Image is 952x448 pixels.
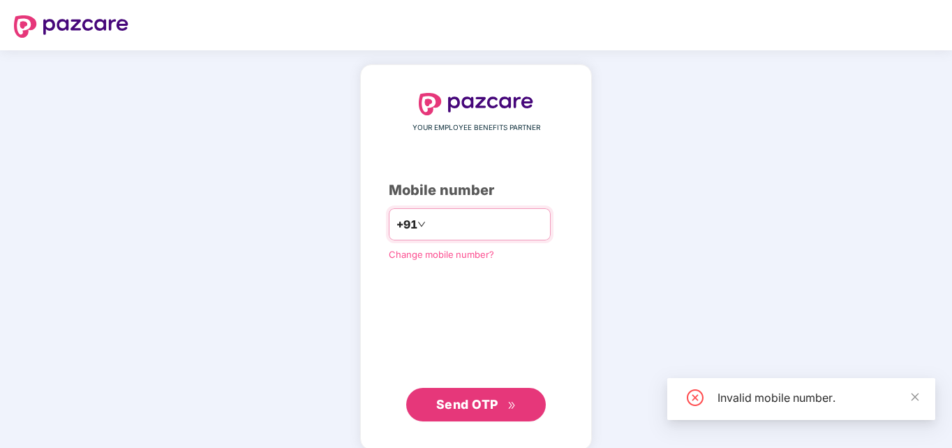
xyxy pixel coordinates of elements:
img: logo [419,93,533,115]
span: double-right [507,401,516,410]
span: down [417,220,426,229]
a: Change mobile number? [389,249,494,260]
span: YOUR EMPLOYEE BENEFITS PARTNER [412,122,540,133]
span: close [910,392,920,402]
img: logo [14,15,128,38]
span: Send OTP [436,397,498,412]
button: Send OTPdouble-right [406,388,546,421]
div: Invalid mobile number. [717,389,918,406]
span: close-circle [687,389,704,406]
span: +91 [396,216,417,233]
div: Mobile number [389,180,563,201]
